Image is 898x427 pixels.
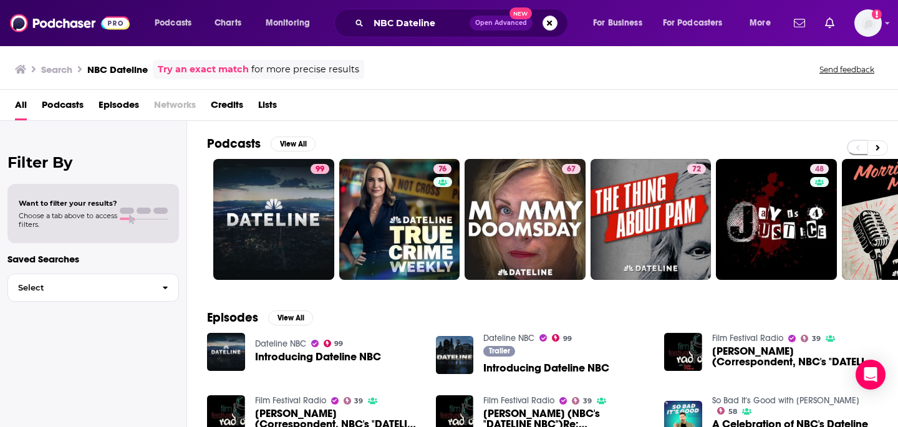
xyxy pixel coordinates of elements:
[7,153,179,171] h2: Filter By
[483,333,534,343] a: Dateline NBC
[207,136,261,151] h2: Podcasts
[369,13,470,33] input: Search podcasts, credits, & more...
[712,395,859,406] a: So Bad It's Good with Ryan Bailey
[789,12,810,34] a: Show notifications dropdown
[593,14,642,32] span: For Business
[664,333,702,371] img: KEITH MORRISON (Correspondent, NBC's "DATELINE NBC")
[820,12,839,34] a: Show notifications dropdown
[438,163,447,176] span: 76
[255,352,381,362] a: Introducing Dateline NBC
[316,163,324,176] span: 99
[15,95,27,120] a: All
[433,164,451,174] a: 76
[741,13,786,33] button: open menu
[271,137,316,151] button: View All
[583,398,592,404] span: 39
[716,159,837,280] a: 48
[815,163,824,176] span: 48
[8,284,152,292] span: Select
[572,397,592,405] a: 39
[692,163,701,176] span: 72
[99,95,139,120] a: Episodes
[591,159,712,280] a: 72
[344,397,364,405] a: 39
[207,136,316,151] a: PodcastsView All
[475,20,527,26] span: Open Advanced
[567,163,576,176] span: 67
[257,13,326,33] button: open menu
[483,363,609,373] a: Introducing Dateline NBC
[489,347,510,355] span: Trailer
[19,199,117,208] span: Want to filter your results?
[465,159,586,280] a: 67
[563,336,572,342] span: 99
[155,14,191,32] span: Podcasts
[552,334,572,342] a: 99
[872,9,882,19] svg: Add a profile image
[207,310,313,325] a: EpisodesView All
[255,395,326,406] a: Film Festival Radio
[207,333,245,371] img: Introducing Dateline NBC
[816,64,878,75] button: Send feedback
[255,338,306,349] a: Dateline NBC
[584,13,658,33] button: open menu
[483,395,554,406] a: Film Festival Radio
[268,310,313,325] button: View All
[436,336,474,374] img: Introducing Dateline NBC
[207,310,258,325] h2: Episodes
[854,9,882,37] span: Logged in as brookecarr
[801,335,821,342] a: 39
[42,95,84,120] a: Podcasts
[717,407,737,415] a: 58
[41,64,72,75] h3: Search
[19,211,117,229] span: Choose a tab above to access filters.
[146,13,208,33] button: open menu
[324,340,344,347] a: 99
[810,164,829,174] a: 48
[215,14,241,32] span: Charts
[258,95,277,120] a: Lists
[687,164,706,174] a: 72
[663,14,723,32] span: For Podcasters
[87,64,148,75] h3: NBC Dateline
[213,159,334,280] a: 99
[158,62,249,77] a: Try an exact match
[154,95,196,120] span: Networks
[206,13,249,33] a: Charts
[854,9,882,37] button: Show profile menu
[211,95,243,120] a: Credits
[311,164,329,174] a: 99
[7,253,179,265] p: Saved Searches
[854,9,882,37] img: User Profile
[856,360,886,390] div: Open Intercom Messenger
[251,62,359,77] span: for more precise results
[562,164,581,174] a: 67
[509,7,532,19] span: New
[266,14,310,32] span: Monitoring
[750,14,771,32] span: More
[10,11,130,35] img: Podchaser - Follow, Share and Rate Podcasts
[712,346,878,367] span: [PERSON_NAME] (Correspondent, NBC's "DATELINE NBC")
[812,336,821,342] span: 39
[712,346,878,367] a: KEITH MORRISON (Correspondent, NBC's "DATELINE NBC")
[354,398,363,404] span: 39
[339,159,460,280] a: 76
[655,13,741,33] button: open menu
[712,333,783,343] a: Film Festival Radio
[334,341,343,347] span: 99
[470,16,533,31] button: Open AdvancedNew
[728,409,737,415] span: 58
[7,274,179,302] button: Select
[346,9,580,37] div: Search podcasts, credits, & more...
